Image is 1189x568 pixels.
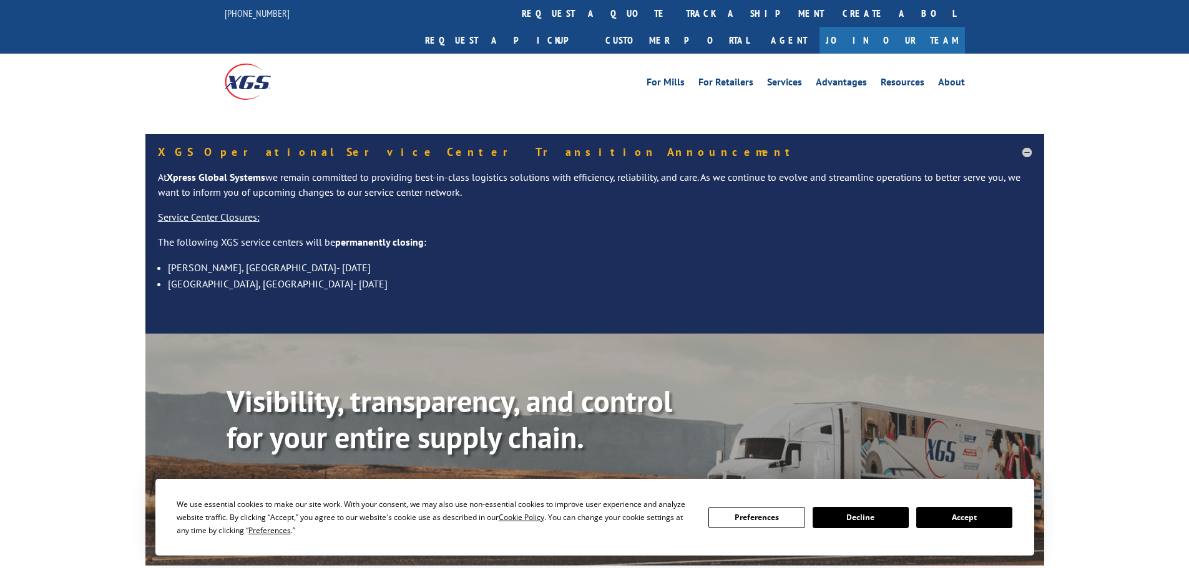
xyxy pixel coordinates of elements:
[168,276,1032,292] li: [GEOGRAPHIC_DATA], [GEOGRAPHIC_DATA]- [DATE]
[225,7,290,19] a: [PHONE_NUMBER]
[758,27,820,54] a: Agent
[168,259,1032,276] li: [PERSON_NAME], [GEOGRAPHIC_DATA]- [DATE]
[227,382,672,456] b: Visibility, transparency, and control for your entire supply chain.
[158,170,1032,210] p: At we remain committed to providing best-in-class logistics solutions with efficiency, reliabilit...
[820,27,965,54] a: Join Our Team
[158,235,1032,260] p: The following XGS service centers will be :
[881,77,924,91] a: Resources
[335,236,424,248] strong: permanently closing
[813,507,909,528] button: Decline
[177,498,693,537] div: We use essential cookies to make our site work. With your consent, we may also use non-essential ...
[647,77,685,91] a: For Mills
[155,479,1034,556] div: Cookie Consent Prompt
[916,507,1012,528] button: Accept
[938,77,965,91] a: About
[248,525,291,536] span: Preferences
[767,77,802,91] a: Services
[158,147,1032,158] h5: XGS Operational Service Center Transition Announcement
[596,27,758,54] a: Customer Portal
[698,77,753,91] a: For Retailers
[708,507,805,528] button: Preferences
[158,211,260,223] u: Service Center Closures:
[416,27,596,54] a: Request a pickup
[167,171,265,183] strong: Xpress Global Systems
[499,512,544,522] span: Cookie Policy
[816,77,867,91] a: Advantages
